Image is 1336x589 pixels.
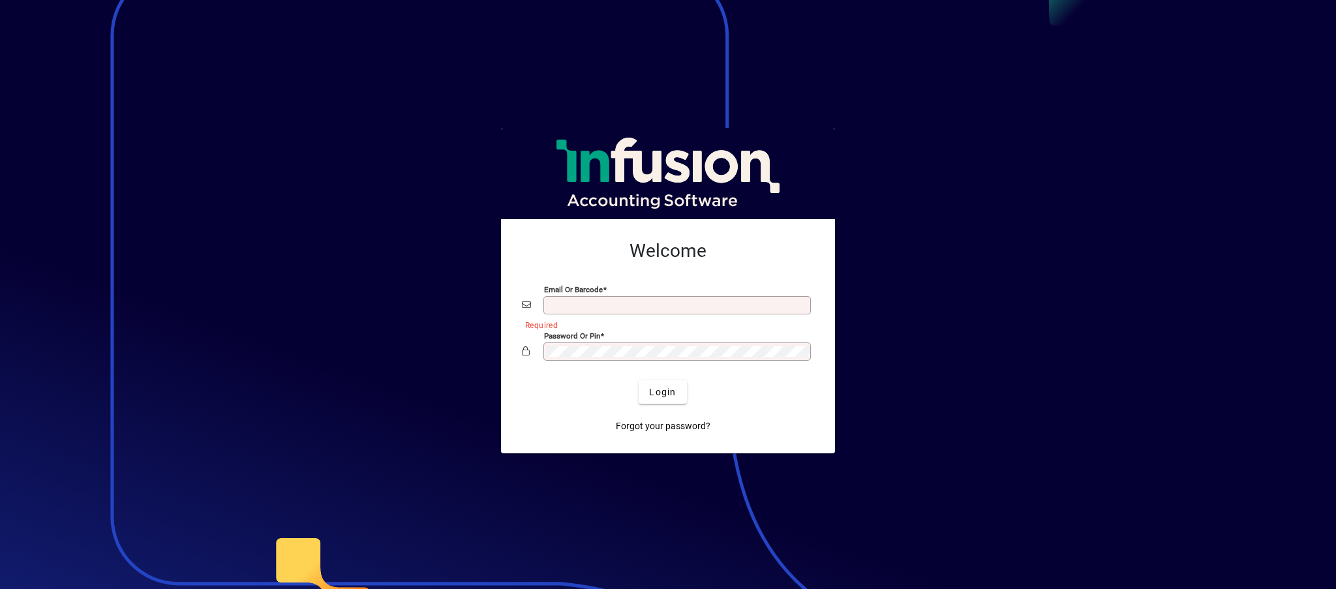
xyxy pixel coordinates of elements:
button: Login [639,380,686,404]
mat-label: Email or Barcode [544,285,603,294]
mat-label: Password or Pin [544,331,600,340]
a: Forgot your password? [611,414,716,438]
h2: Welcome [522,240,814,262]
span: Login [649,385,676,399]
span: Forgot your password? [616,419,710,433]
mat-error: Required [525,318,804,331]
